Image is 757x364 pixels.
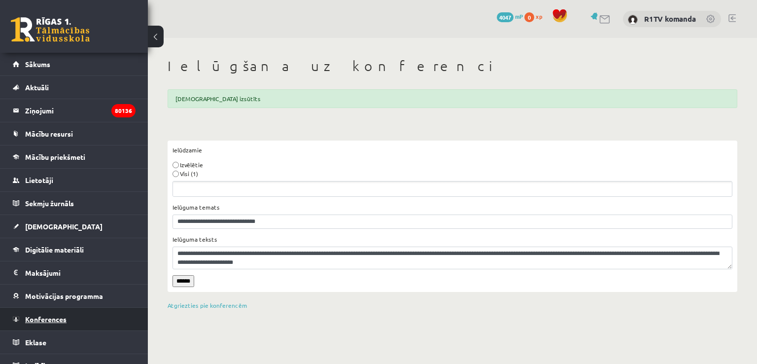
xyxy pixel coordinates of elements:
h1: Ielūgšana uz konferenci [168,58,737,74]
a: Sekmju žurnāls [13,192,136,215]
label: Ielūguma teksts [172,235,217,244]
a: Atgriezties pie konferencēm [168,301,247,309]
span: xp [536,12,542,20]
a: Eklase [13,331,136,354]
legend: Ziņojumi [25,99,136,122]
span: Motivācijas programma [25,291,103,300]
label: Ielūdzamie [172,146,202,154]
a: Digitālie materiāli [13,238,136,261]
span: Sekmju žurnāls [25,199,74,208]
span: Eklase [25,338,46,347]
a: Rīgas 1. Tālmācības vidusskola [11,17,90,42]
a: 0 xp [524,12,547,20]
a: Maksājumi [13,261,136,284]
span: Aktuāli [25,83,49,92]
a: R1TV komanda [644,14,696,24]
span: Mācību resursi [25,129,73,138]
a: Aktuāli [13,76,136,99]
span: [DEMOGRAPHIC_DATA] [25,222,103,231]
a: [DEMOGRAPHIC_DATA] [13,215,136,238]
span: 0 [524,12,534,22]
a: Motivācijas programma [13,285,136,307]
a: Konferences [13,308,136,330]
a: Mācību priekšmeti [13,146,136,168]
a: Lietotāji [13,169,136,191]
div: [DEMOGRAPHIC_DATA] izsūtīts [168,89,737,108]
span: Sākums [25,60,50,69]
span: Lietotāji [25,176,53,184]
img: R1TV komanda [628,15,638,25]
span: Digitālie materiāli [25,245,84,254]
legend: Maksājumi [25,261,136,284]
label: Visi (1) [180,169,198,178]
label: Ielūguma temats [172,203,220,212]
span: 4047 [497,12,514,22]
label: Izvēlētie [180,160,203,169]
span: Mācību priekšmeti [25,152,85,161]
a: Sākums [13,53,136,75]
span: mP [515,12,523,20]
a: Ziņojumi80136 [13,99,136,122]
i: 80136 [111,104,136,117]
span: Konferences [25,315,67,324]
a: Mācību resursi [13,122,136,145]
a: 4047 mP [497,12,523,20]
